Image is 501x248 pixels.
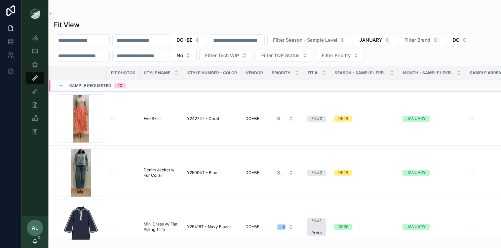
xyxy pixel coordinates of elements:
[187,224,237,230] a: Y25418T - Navy Blazer
[187,170,217,175] span: Y25094T - Blue
[245,116,263,121] a: DO+BE
[144,221,179,232] a: Mini Dress w/ Flat Piping Trim
[469,116,473,121] span: --
[338,170,348,176] div: RE26
[407,170,426,176] div: JANUARY
[334,116,394,122] a: RE26
[22,27,48,216] div: scrollable content
[144,70,170,76] span: STYLE NAME
[307,170,326,176] a: Fit #2
[402,170,461,176] a: JANUARY
[334,170,394,176] a: RE26
[187,116,237,121] a: Y24275T - Coral
[205,52,239,59] span: Filter Tech WIP
[246,70,263,76] span: Vendor
[311,116,322,122] div: Fit #2
[311,170,322,176] div: Fit #2
[187,116,219,121] span: Y24275T - Coral
[111,116,136,121] a: --
[111,116,115,121] span: --
[308,70,317,76] span: Fit #
[334,224,394,230] a: SS26
[111,170,115,175] span: --
[307,218,326,236] a: Fit #1 - Proto
[469,224,473,230] span: --
[354,34,396,46] button: Select Button
[144,167,179,178] a: Denim Jacket w Fur Collar
[307,116,326,122] a: Fit #2
[245,224,259,230] span: DO+BE
[245,170,259,175] span: DO+BE
[187,224,231,230] span: Y25418T - Navy Blazer
[277,115,285,122] span: Select a HP FIT LEVEL
[453,37,459,43] span: DC
[273,37,337,43] span: Filter Season - Sample Level
[277,169,285,176] span: Select a HP FIT LEVEL
[338,116,348,122] div: RE26
[69,83,111,88] span: Sample Requested
[271,112,299,125] a: Select Button
[272,70,291,76] span: PRIORITY
[245,224,263,230] a: DO+BE
[359,37,382,43] span: JANUARY
[144,116,161,121] span: Eve Skirt
[30,8,40,19] img: App logo
[256,49,313,62] button: Select Button
[407,224,426,230] div: JANUARY
[447,34,473,46] button: Select Button
[469,170,473,175] span: --
[272,221,299,233] button: Select Button
[118,83,122,88] div: 10
[111,170,136,175] a: --
[272,167,299,179] button: Select Button
[272,224,291,230] div: PRIORITY
[267,34,351,46] button: Select Button
[335,70,386,76] span: Season - Sample Level
[404,37,430,43] span: Filter Brand
[316,49,364,62] button: Select Button
[54,20,80,30] h1: Fit View
[187,70,237,76] span: Style Number - Color
[311,218,322,236] div: Fit #1 - Proto
[402,116,461,122] a: JANUARY
[322,52,351,59] span: Filter Priority
[199,49,253,62] button: Select Button
[144,116,179,121] a: Eve Skirt
[171,49,197,62] button: Select Button
[187,170,237,175] a: Y25094T - Blue
[245,170,263,175] a: DO+BE
[245,116,259,121] span: DO+BE
[111,70,135,76] span: Fit Photos
[177,52,183,59] span: No
[338,224,348,230] div: SS26
[272,113,299,125] button: Select Button
[261,52,300,59] span: Filter TOP Status
[399,34,444,46] button: Select Button
[402,224,461,230] a: JANUARY
[111,224,115,230] span: --
[177,37,192,43] span: DO+BE
[403,70,453,76] span: MONTH - SAMPLE LEVEL
[32,224,38,232] span: AL
[111,224,136,230] a: --
[407,116,426,122] div: JANUARY
[171,34,206,46] button: Select Button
